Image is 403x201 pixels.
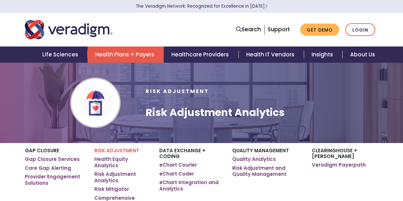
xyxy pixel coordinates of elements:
a: Healthcare Providers [164,47,238,63]
a: Insights [304,47,342,63]
a: Health Plans + Payers [88,47,164,63]
a: The Veradigm Network: Recognized for Excellence in [DATE]Learn More [136,3,268,9]
span: Learn More [265,3,268,9]
a: Risk Mitigator [94,186,129,192]
a: Health IT Vendors [239,47,304,63]
img: Veradigm logo [25,19,112,40]
a: Get Demo [300,24,339,36]
a: Risk Adjustment Analytics [94,171,150,183]
a: eChart Coder [159,171,194,177]
a: Life Sciences [35,47,88,63]
a: Risk Adjustment and Quality Management [232,165,302,177]
a: eChart Integration and Analytics [159,179,222,192]
a: Login [345,23,375,36]
a: Support [268,25,290,33]
a: Health Equity Analytics [94,156,150,169]
a: Quality Analytics [232,156,276,162]
a: Veradigm Payerpath [312,162,366,168]
a: Search [236,25,261,34]
a: Provider Engagement Solutions [25,174,85,186]
a: About Us [342,47,383,63]
h1: Risk Adjustment Analytics [146,106,284,118]
a: Care Gap Alerting [25,165,71,171]
a: eChart Courier [159,162,197,168]
span: Risk Adjustment [146,88,209,95]
a: Gap Closure Services [25,156,80,162]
